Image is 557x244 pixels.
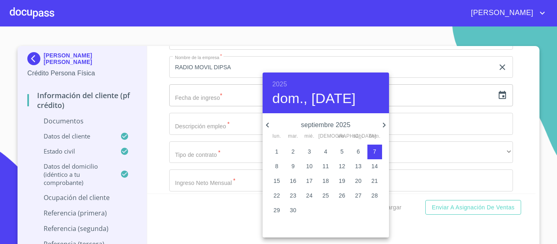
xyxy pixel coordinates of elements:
[272,120,379,130] p: septiembre 2025
[306,177,313,185] p: 17
[274,177,280,185] p: 15
[335,159,349,174] button: 12
[371,177,378,185] p: 21
[351,174,366,189] button: 20
[302,189,317,203] button: 24
[286,159,301,174] button: 9
[355,191,362,200] p: 27
[351,132,366,141] span: sáb.
[270,189,284,203] button: 22
[355,177,362,185] p: 20
[318,174,333,189] button: 18
[373,147,376,156] p: 7
[339,177,345,185] p: 19
[274,206,280,214] p: 29
[367,145,382,159] button: 7
[367,159,382,174] button: 14
[355,162,362,170] p: 13
[272,90,356,107] button: dom., [DATE]
[339,191,345,200] p: 26
[318,189,333,203] button: 25
[290,206,296,214] p: 30
[323,177,329,185] p: 18
[302,159,317,174] button: 10
[292,162,295,170] p: 9
[270,159,284,174] button: 8
[274,191,280,200] p: 22
[351,189,366,203] button: 27
[286,132,301,141] span: mar.
[286,174,301,189] button: 16
[335,132,349,141] span: vie.
[308,147,311,156] p: 3
[367,174,382,189] button: 21
[302,174,317,189] button: 17
[318,145,333,159] button: 4
[367,189,382,203] button: 28
[286,145,301,159] button: 2
[335,189,349,203] button: 26
[290,191,296,200] p: 23
[270,145,284,159] button: 1
[272,79,287,90] button: 2025
[270,203,284,218] button: 29
[351,145,366,159] button: 6
[371,191,378,200] p: 28
[323,162,329,170] p: 11
[335,174,349,189] button: 19
[290,177,296,185] p: 16
[275,162,278,170] p: 8
[270,174,284,189] button: 15
[275,147,278,156] p: 1
[292,147,295,156] p: 2
[318,159,333,174] button: 11
[318,132,333,141] span: [DEMOGRAPHIC_DATA].
[357,147,360,156] p: 6
[323,191,329,200] p: 25
[340,147,344,156] p: 5
[286,189,301,203] button: 23
[302,145,317,159] button: 3
[335,145,349,159] button: 5
[306,162,313,170] p: 10
[270,132,284,141] span: lun.
[302,132,317,141] span: mié.
[324,147,327,156] p: 4
[371,162,378,170] p: 14
[351,159,366,174] button: 13
[306,191,313,200] p: 24
[339,162,345,170] p: 12
[367,132,382,141] span: dom.
[286,203,301,218] button: 30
